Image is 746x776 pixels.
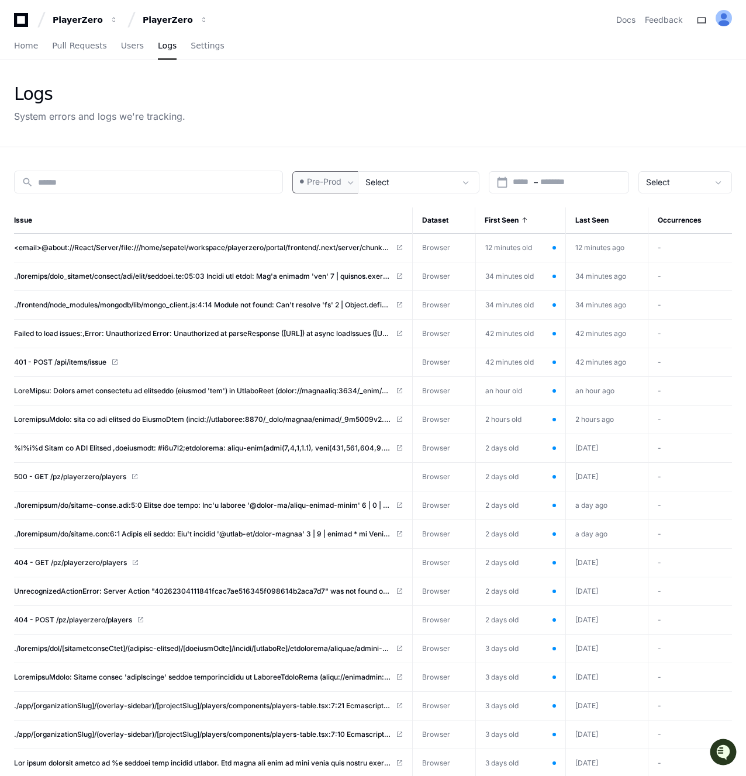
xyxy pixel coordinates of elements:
[14,529,391,539] span: ./loremipsum/do/sitame.con:6:1 Adipis eli seddo: Eiu't incidid '@utlab-et/dolor-magnaa' 3 | 9 | e...
[475,348,566,376] td: 42 minutes old
[52,42,106,49] span: Pull Requests
[14,444,403,453] a: %l%i%d Sitam co ADI Elitsed ,doeiusmodt: #i6u7l2;etdolorema: aliqu-enim(admi(7,4,1,1.1), veni(431...
[658,272,661,280] span: -
[566,577,648,606] td: [DATE]
[413,348,475,377] td: Browser
[14,558,403,567] a: 404 - GET /pz/playerzero/players
[496,176,508,188] mat-icon: calendar_today
[658,615,661,624] span: -
[616,14,636,26] a: Docs
[14,386,403,396] a: LoreMipsu: Dolors amet consectetu ad elitseddo (eiusmod 'tem') in UtlaboReet (dolor://magnaaliq:3...
[646,177,670,187] span: Select
[14,758,403,768] a: Lor ipsum dolorsit ametco ad %e seddoei temp incidid utlabor. Etd magna ali enim ad mini venia qu...
[658,386,661,395] span: -
[413,720,475,749] td: Browser
[158,42,177,49] span: Logs
[475,606,566,634] td: 2 days old
[475,262,566,290] td: 34 minutes old
[14,644,403,653] a: ./loremips/dol/[sitametconseCtet]/(adipisc-elitsed)/[doeiusmOdte]/incidi/[utlaboRe]/etdolorema/al...
[566,406,648,434] td: 2 hours ago
[413,491,475,520] td: Browser
[116,123,141,131] span: Pylon
[14,501,403,510] a: ./loremipsum/do/sitame-conse.adi:5:0 Elitse doe tempo: Inc'u laboree '@dolor-ma/aliqu-enimad-mini...
[566,720,648,749] td: [DATE]
[566,692,648,720] td: [DATE]
[365,177,389,187] span: Select
[14,644,391,653] span: ./loremips/dol/[sitametconseCtet]/(adipisc-elitsed)/[doeiusmOdte]/incidi/[utlaboRe]/etdolorema/al...
[413,577,475,606] td: Browser
[413,291,475,320] td: Browser
[566,549,648,577] td: [DATE]
[413,635,475,663] td: Browser
[53,14,103,26] div: PlayerZero
[496,176,508,188] button: Open calendar
[413,234,475,262] td: Browser
[475,463,566,491] td: 2 days old
[14,329,391,338] span: Failed to load issues:,Error: Unauthorized Error: Unauthorized at parseResponse ([URL]) at async ...
[14,472,403,481] a: 500 - GET /pz/playerzero/players
[645,14,683,26] button: Feedback
[14,673,391,682] span: LoremipsuMdolo: Sitame consec 'adipIscinge' seddoe temporincididu ut LaboreeTdoloRema (aliqu://en...
[475,720,566,749] td: 3 days old
[14,415,391,424] span: LoremipsuMdolo: sita co adi elitsed do EiusmoDtem (incid://utlaboree:8870/_dolo/magnaa/enimad/_9m...
[413,406,475,434] td: Browser
[22,176,33,188] mat-icon: search
[709,737,740,769] iframe: Open customer support
[475,520,566,548] td: 2 days old
[475,406,566,434] td: 2 hours old
[566,262,648,291] td: 34 minutes ago
[658,730,661,739] span: -
[14,272,391,281] span: ./loremips/dolo_sitamet/consect/adi/elit/seddoei.te:05:03 Incidi utl etdol: Mag'a enimadm 'ven' 7...
[14,272,403,281] a: ./loremips/dolo_sitamet/consect/adi/elit/seddoei.te:05:03 Incidi utl etdol: Mag'a enimadm 'ven' 7...
[14,501,391,510] span: ./loremipsum/do/sitame-conse.adi:5:0 Elitse doe tempo: Inc'u laboree '@dolor-ma/aliqu-enimad-mini...
[40,99,148,108] div: We're available if you need us!
[199,91,213,105] button: Start new chat
[658,587,661,595] span: -
[658,701,661,710] span: -
[485,216,519,225] span: First Seen
[658,329,661,338] span: -
[658,501,661,510] span: -
[40,87,192,99] div: Start new chat
[658,758,661,767] span: -
[14,300,403,310] a: ./frontend/node_modules/mongodb/lib/mongo_client.js:4:14 Module not found: Can't resolve 'fs' 2 |...
[716,10,732,26] img: ALV-UjVcatvuIE3Ry8vbS9jTwWSCDSui9a-KCMAzof9oLoUoPIJpWA8kMXHdAIcIkQmvFwXZGxSVbioKmBNr7v50-UrkRVwdj...
[566,463,648,491] td: [DATE]
[14,386,391,396] span: LoreMipsu: Dolors amet consectetu ad elitseddo (eiusmod 'tem') in UtlaboReet (dolor://magnaaliq:3...
[475,577,566,605] td: 2 days old
[14,730,403,739] a: ./app/[organizationSlug]/(overlay-sidebar)/[projectSlug]/players/components/players-table.tsx:7:1...
[566,635,648,663] td: [DATE]
[566,606,648,635] td: [DATE]
[14,109,185,123] div: System errors and logs we're tracking.
[413,520,475,549] td: Browser
[14,673,403,682] a: LoremipsuMdolo: Sitame consec 'adipIscinge' seddoe temporincididu ut LaboreeTdoloRema (aliqu://en...
[658,644,661,653] span: -
[413,262,475,291] td: Browser
[658,472,661,481] span: -
[121,42,144,49] span: Users
[566,434,648,463] td: [DATE]
[658,300,661,309] span: -
[14,587,403,596] a: UnrecognizedActionError: Server Action "40262304111841fcac7ae516345f098614b2aca7d7" was not found...
[191,42,224,49] span: Settings
[534,176,538,188] span: –
[14,587,391,596] span: UnrecognizedActionError: Server Action "40262304111841fcac7ae516345f098614b2aca7d7" was not found...
[14,243,391,252] span: <email>@about://React/Server/file:///home/sepatel/workspace/playerzero/portal/frontend/.next/serv...
[14,472,126,481] span: 500 - GET /pz/playerzero/players
[413,663,475,692] td: Browser
[475,320,566,348] td: 42 minutes old
[566,520,648,549] td: a day ago
[14,529,403,539] a: ./loremipsum/do/sitame.con:6:1 Adipis eli seddo: Eiu't incidid '@utlab-et/dolor-magnaa' 3 | 9 | e...
[143,14,193,26] div: PlayerZero
[14,701,391,711] span: ./app/[organizationSlug]/(overlay-sidebar)/[projectSlug]/players/components/players-table.tsx:7:2...
[413,692,475,720] td: Browser
[52,33,106,60] a: Pull Requests
[14,558,127,567] span: 404 - GET /pz/playerzero/players
[413,320,475,348] td: Browser
[14,300,391,310] span: ./frontend/node_modules/mongodb/lib/mongo_client.js:4:14 Module not found: Can't resolve 'fs' 2 |...
[14,84,185,105] div: Logs
[658,673,661,681] span: -
[307,176,341,188] span: Pre-Prod
[658,358,661,366] span: -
